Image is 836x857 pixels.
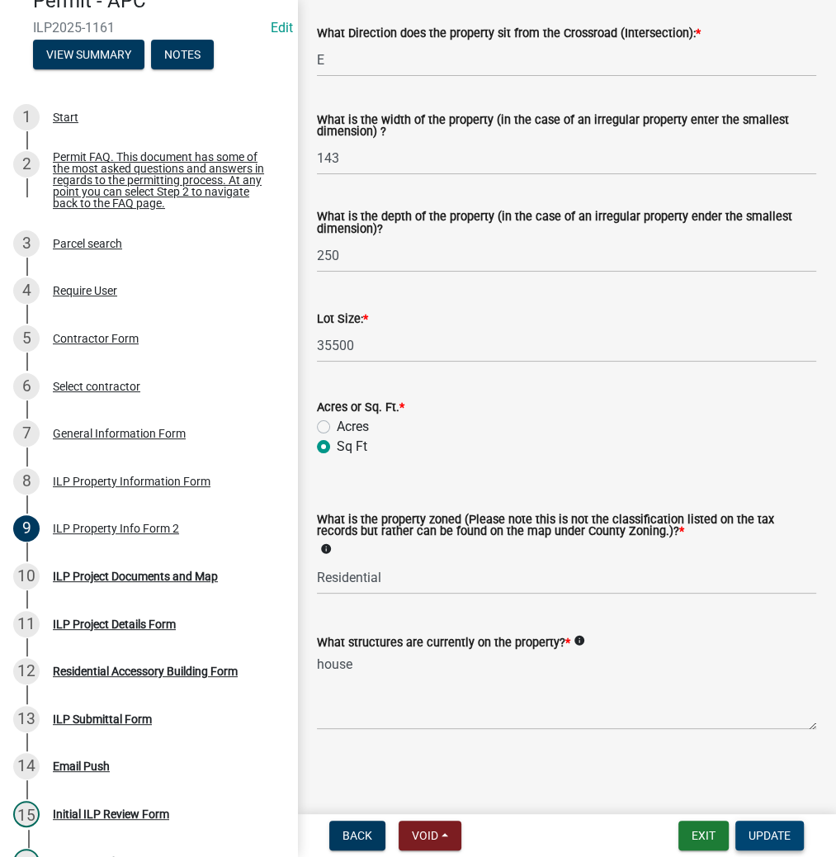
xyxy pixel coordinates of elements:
div: 2 [13,151,40,178]
div: 14 [13,753,40,779]
div: Select contractor [53,381,140,392]
div: Require User [53,285,117,296]
div: 10 [13,563,40,589]
div: Email Push [53,760,110,772]
div: ILP Property Information Form [53,476,210,487]
div: 7 [13,420,40,447]
div: ILP Property Info Form 2 [53,523,179,534]
span: Void [412,829,438,842]
label: Acres [337,417,369,437]
i: info [320,543,332,555]
div: ILP Project Documents and Map [53,571,218,582]
button: Notes [151,40,214,69]
div: 12 [13,658,40,684]
button: View Summary [33,40,144,69]
div: Initial ILP Review Form [53,808,169,820]
div: 6 [13,373,40,400]
div: ILP Submittal Form [53,713,152,725]
a: Edit [271,20,293,36]
div: Start [53,111,78,123]
label: Acres or Sq. Ft. [317,402,404,414]
div: Residential Accessory Building Form [53,665,238,677]
div: 1 [13,104,40,130]
div: 11 [13,611,40,637]
div: 9 [13,515,40,542]
div: ILP Project Details Form [53,618,176,630]
div: 8 [13,468,40,495]
button: Back [329,821,385,850]
span: ILP2025-1161 [33,20,264,36]
div: 13 [13,706,40,732]
button: Update [735,821,804,850]
i: info [574,635,585,646]
wm-modal-confirm: Summary [33,49,144,62]
label: What Direction does the property sit from the Crossroad (Intersection): [317,28,701,40]
wm-modal-confirm: Edit Application Number [271,20,293,36]
label: What structures are currently on the property? [317,637,570,649]
label: Sq Ft [337,437,367,457]
wm-modal-confirm: Notes [151,49,214,62]
label: What is the depth of the property (in the case of an irregular property ender the smallest dimens... [317,211,816,235]
span: Back [342,829,372,842]
label: What is the width of the property (in the case of an irregular property enter the smallest dimens... [317,115,816,139]
label: Lot Size: [317,314,368,325]
div: 15 [13,801,40,827]
button: Exit [678,821,729,850]
div: General Information Form [53,428,186,439]
div: 3 [13,230,40,257]
div: Permit FAQ. This document has some of the most asked questions and answers in regards to the perm... [53,151,271,209]
span: Update [749,829,791,842]
div: 4 [13,277,40,304]
button: Void [399,821,461,850]
div: 5 [13,325,40,352]
label: What is the property zoned (Please note this is not the classification listed on the tax records ... [317,514,816,538]
div: Contractor Form [53,333,139,344]
div: Parcel search [53,238,122,249]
